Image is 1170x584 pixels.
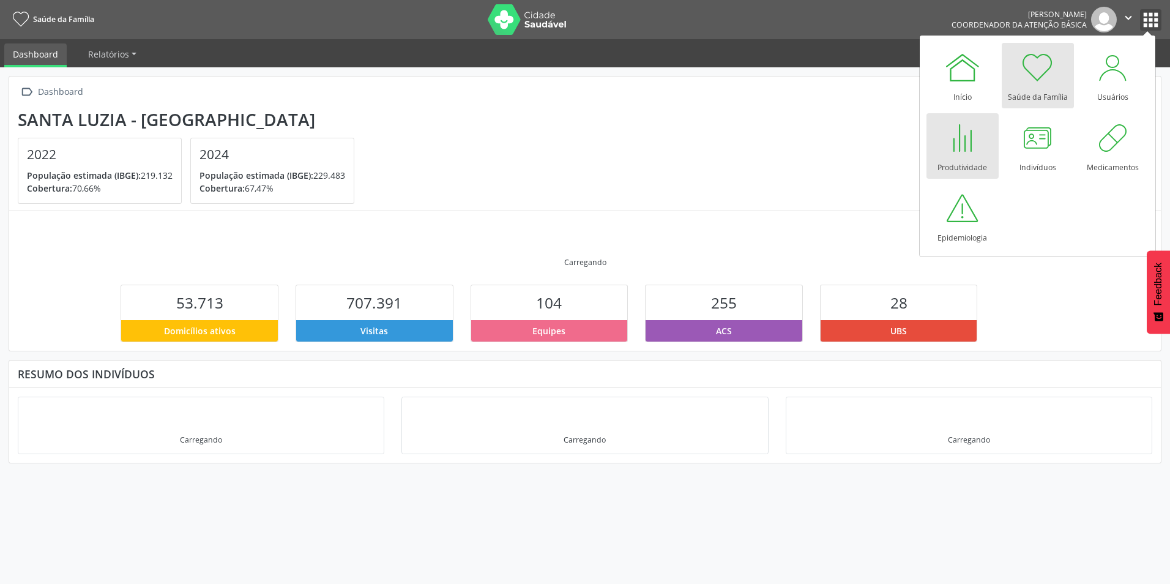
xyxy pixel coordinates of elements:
span: 28 [890,293,907,313]
div: [PERSON_NAME] [952,9,1087,20]
button:  [1117,7,1140,32]
div: Carregando [948,435,990,445]
span: 104 [536,293,562,313]
h4: 2024 [199,147,345,162]
span: Saúde da Família [33,14,94,24]
p: 229.483 [199,169,345,182]
a: Início [926,43,999,108]
div: Carregando [564,257,606,268]
span: Coordenador da Atenção Básica [952,20,1087,30]
div: Santa Luzia - [GEOGRAPHIC_DATA] [18,110,363,130]
div: Dashboard [35,83,85,101]
a: Dashboard [4,43,67,67]
span: UBS [890,324,907,337]
span: Cobertura: [27,182,72,194]
p: 70,66% [27,182,173,195]
p: 219.132 [27,169,173,182]
a:  Dashboard [18,83,85,101]
span: Equipes [532,324,565,337]
span: 255 [711,293,737,313]
span: 53.713 [176,293,223,313]
a: Usuários [1077,43,1149,108]
a: Saúde da Família [9,9,94,29]
span: 707.391 [346,293,402,313]
a: Relatórios [80,43,145,65]
div: Carregando [180,435,222,445]
i:  [1122,11,1135,24]
button: apps [1140,9,1161,31]
span: Domicílios ativos [164,324,236,337]
a: Saúde da Família [1002,43,1074,108]
span: ACS [716,324,732,337]
p: 67,47% [199,182,345,195]
a: Indivíduos [1002,113,1074,179]
a: Produtividade [926,113,999,179]
i:  [18,83,35,101]
span: População estimada (IBGE): [27,170,141,181]
span: Relatórios [88,48,129,60]
span: Visitas [360,324,388,337]
h4: 2022 [27,147,173,162]
div: Carregando [564,435,606,445]
span: População estimada (IBGE): [199,170,313,181]
img: img [1091,7,1117,32]
span: Cobertura: [199,182,245,194]
span: Feedback [1153,263,1164,305]
a: Epidemiologia [926,184,999,249]
a: Medicamentos [1077,113,1149,179]
button: Feedback - Mostrar pesquisa [1147,250,1170,334]
div: Resumo dos indivíduos [18,367,1152,381]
